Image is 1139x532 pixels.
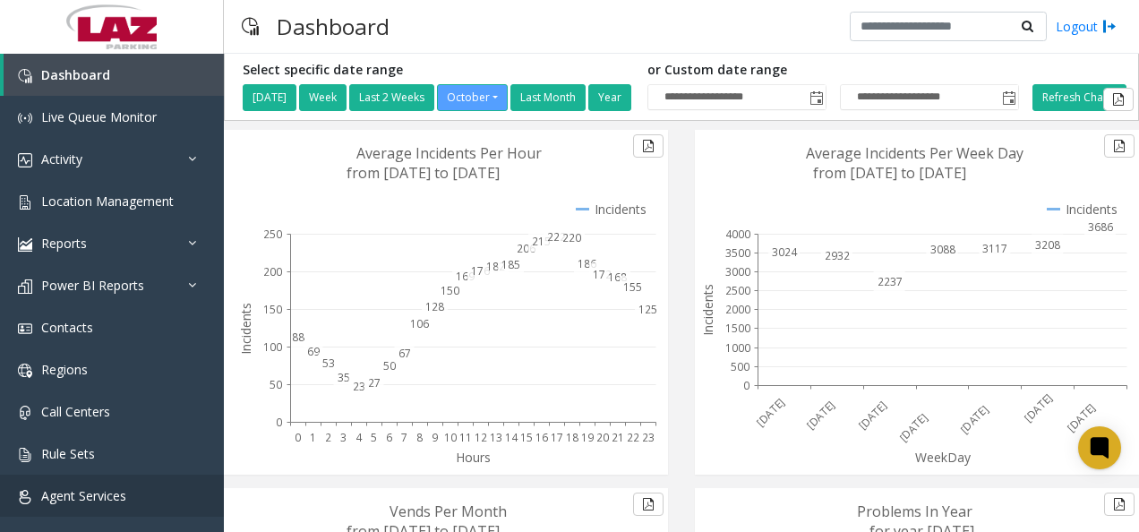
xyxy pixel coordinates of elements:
text: 53 [322,356,335,371]
img: 'icon' [18,490,32,504]
text: 150 [263,302,282,317]
img: pageIcon [242,4,259,48]
text: 220 [562,230,581,245]
text: 23 [353,379,365,394]
text: 21 [612,430,624,445]
text: 106 [410,316,429,331]
text: Incidents [237,303,254,355]
text: 186 [578,256,596,271]
button: Export to pdf [633,493,664,516]
text: 3024 [772,245,798,260]
text: 67 [398,346,411,361]
text: 2500 [725,283,750,298]
span: Toggle popup [998,85,1018,110]
text: 3686 [1088,219,1113,235]
span: Live Queue Monitor [41,108,157,125]
span: Reports [41,235,87,252]
text: [DATE] [956,402,991,437]
text: 150 [441,283,459,298]
text: Problems In Year [857,502,972,521]
text: [DATE] [1064,400,1099,435]
text: 3208 [1035,237,1060,253]
text: 500 [731,359,749,374]
text: 1000 [725,340,750,356]
text: 4000 [725,227,750,242]
text: 22 [627,430,639,445]
span: Contacts [41,319,93,336]
text: 1500 [725,321,750,336]
img: logout [1102,17,1117,36]
text: from [DATE] to [DATE] [813,163,966,183]
text: 50 [270,377,282,392]
text: 7 [401,430,407,445]
text: 222 [547,229,566,245]
span: Dashboard [41,66,110,83]
text: 3000 [725,264,750,279]
text: 23 [642,430,655,445]
text: 0 [276,415,282,430]
button: Week [299,84,347,111]
span: Call Centers [41,403,110,420]
text: 215 [532,234,551,249]
h5: Select specific date range [243,63,634,78]
span: Rule Sets [41,445,95,462]
span: Activity [41,150,82,167]
text: 17 [551,430,563,445]
text: 20 [596,430,609,445]
text: 10 [444,430,457,445]
a: Logout [1056,17,1117,36]
img: 'icon' [18,153,32,167]
span: Location Management [41,193,174,210]
text: 19 [581,430,594,445]
img: 'icon' [18,195,32,210]
button: [DATE] [243,84,296,111]
img: 'icon' [18,364,32,378]
img: 'icon' [18,322,32,336]
text: WeekDay [915,449,972,466]
img: 'icon' [18,69,32,83]
text: Incidents [699,284,716,336]
img: 'icon' [18,111,32,125]
span: Toggle popup [806,85,826,110]
text: 3088 [930,242,955,257]
text: Average Incidents Per Hour [356,143,542,163]
text: 35 [338,370,350,385]
text: 206 [517,241,535,256]
text: 1 [310,430,316,445]
button: October [437,84,508,111]
text: 176 [471,263,490,279]
h3: Dashboard [268,4,398,48]
button: Last 2 Weeks [349,84,434,111]
text: 100 [263,339,282,355]
text: 12 [475,430,487,445]
text: 9 [432,430,438,445]
text: 8 [416,430,423,445]
img: 'icon' [18,279,32,294]
text: 88 [292,330,304,345]
text: 155 [623,279,642,295]
text: 2 [325,430,331,445]
text: 168 [608,270,627,285]
text: 172 [593,267,612,282]
h5: or Custom date range [647,63,1019,78]
span: Agent Services [41,487,126,504]
a: Dashboard [4,54,224,96]
img: 'icon' [18,237,32,252]
text: 16 [535,430,548,445]
text: 4 [355,430,363,445]
text: 128 [425,299,444,314]
text: 182 [486,259,505,274]
text: 27 [368,375,381,390]
text: 250 [263,227,282,242]
text: 6 [386,430,392,445]
span: Power BI Reports [41,277,144,294]
text: 200 [263,264,282,279]
text: from [DATE] to [DATE] [347,163,500,183]
text: 3500 [725,245,750,261]
text: 3117 [982,241,1007,256]
text: [DATE] [895,410,930,445]
text: 69 [307,344,320,359]
text: Vends Per Month [390,502,507,521]
text: 13 [490,430,502,445]
img: 'icon' [18,448,32,462]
